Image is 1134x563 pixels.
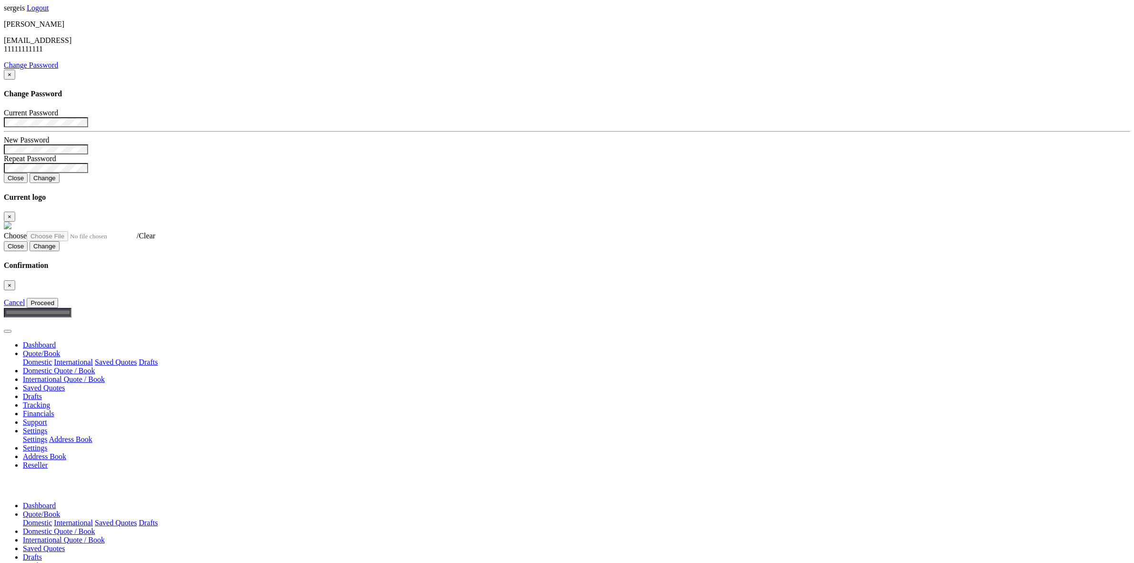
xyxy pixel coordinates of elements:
[4,330,11,333] button: Toggle navigation
[4,20,1130,29] p: [PERSON_NAME]
[4,212,15,222] button: Close
[23,461,48,469] a: Reseller
[23,536,105,544] a: International Quote / Book
[23,544,65,553] a: Saved Quotes
[27,298,58,308] button: Proceed
[139,232,155,240] a: Clear
[23,409,54,418] a: Financials
[23,435,1130,444] div: Quote/Book
[139,358,158,366] a: Drafts
[23,444,48,452] a: Settings
[4,232,137,240] a: Choose
[23,427,48,435] a: Settings
[4,222,11,229] img: GetCustomerLogo
[30,241,60,251] button: Change
[23,358,1130,367] div: Quote/Book
[54,519,93,527] a: International
[23,452,66,461] a: Address Book
[4,298,25,307] a: Cancel
[4,231,1130,241] div: /
[4,241,28,251] button: Close
[4,36,1130,53] p: [EMAIL_ADDRESS] 11111111111
[30,173,60,183] button: Change
[23,510,60,518] a: Quote/Book
[4,280,15,290] button: Close
[23,519,52,527] a: Domestic
[49,435,92,443] a: Address Book
[4,4,25,12] span: sergeis
[8,213,11,220] span: ×
[23,367,95,375] a: Domestic Quote / Book
[23,358,52,366] a: Domestic
[23,375,105,383] a: International Quote / Book
[23,349,60,358] a: Quote/Book
[4,193,1130,202] h4: Current logo
[23,502,56,510] a: Dashboard
[23,553,42,561] a: Drafts
[4,90,1130,98] h4: Change Password
[95,358,137,366] a: Saved Quotes
[23,401,50,409] a: Tracking
[139,519,158,527] a: Drafts
[95,519,137,527] a: Saved Quotes
[54,358,93,366] a: International
[23,435,48,443] a: Settings
[4,61,58,69] a: Change Password
[4,70,15,80] button: Close
[23,341,56,349] a: Dashboard
[4,136,50,144] label: New Password
[23,519,1130,527] div: Quote/Book
[27,4,49,12] a: Logout
[8,71,11,78] span: ×
[23,527,95,535] a: Domestic Quote / Book
[4,261,1130,270] h4: Confirmation
[4,109,58,117] label: Current Password
[23,384,65,392] a: Saved Quotes
[4,173,28,183] button: Close
[23,418,47,426] a: Support
[4,154,56,163] label: Repeat Password
[23,392,42,400] a: Drafts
